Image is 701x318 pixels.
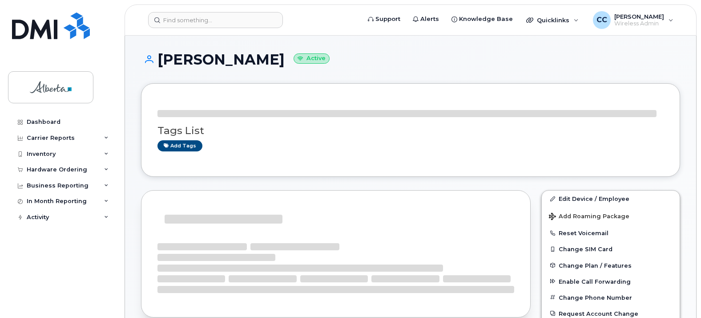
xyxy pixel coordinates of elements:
button: Change Phone Number [542,289,680,306]
span: Change Plan / Features [559,262,632,269]
span: Enable Call Forwarding [559,278,631,285]
h3: Tags List [157,125,664,136]
button: Change SIM Card [542,241,680,257]
span: Add Roaming Package [549,213,629,221]
button: Add Roaming Package [542,207,680,225]
h1: [PERSON_NAME] [141,52,680,67]
a: Add tags [157,140,202,151]
button: Enable Call Forwarding [542,273,680,289]
button: Change Plan / Features [542,257,680,273]
a: Edit Device / Employee [542,191,680,207]
button: Reset Voicemail [542,225,680,241]
small: Active [294,53,330,64]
